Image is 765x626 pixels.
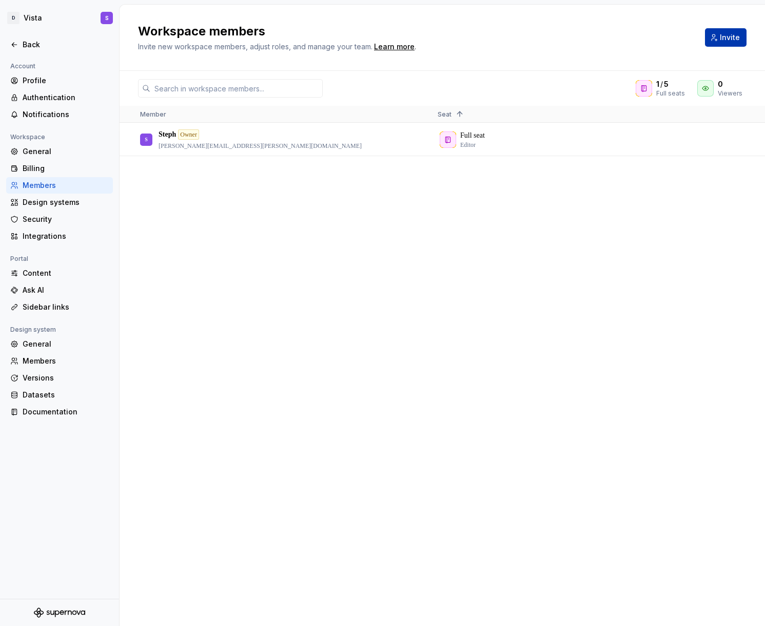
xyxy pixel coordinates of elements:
a: Billing [6,160,113,177]
span: 0 [718,79,723,89]
a: Back [6,36,113,53]
div: Members [23,356,109,366]
svg: Supernova Logo [34,608,85,618]
div: Owner [178,129,199,140]
div: Portal [6,253,32,265]
div: / [656,79,685,89]
a: Datasets [6,387,113,403]
a: Design systems [6,194,113,211]
a: Content [6,265,113,281]
button: DVistaS [2,7,117,29]
div: General [23,146,109,157]
a: Learn more [374,42,415,52]
div: D [7,12,19,24]
a: Sidebar links [6,299,113,315]
span: Member [140,110,166,118]
div: Workspace [6,131,49,143]
p: Steph [159,129,176,140]
div: S [145,129,148,149]
div: Viewers [718,89,742,98]
div: Datasets [23,390,109,400]
div: Account [6,60,40,72]
div: Authentication [23,92,109,103]
div: Documentation [23,407,109,417]
h2: Workspace members [138,23,693,40]
a: General [6,336,113,352]
div: Content [23,268,109,278]
a: Documentation [6,404,113,420]
span: 5 [664,79,669,89]
div: Versions [23,373,109,383]
span: Invite [720,32,740,43]
a: General [6,143,113,160]
div: Design system [6,324,60,336]
div: Integrations [23,231,109,241]
div: Members [23,180,109,191]
a: Integrations [6,228,113,244]
div: S [105,14,109,22]
a: Versions [6,370,113,386]
a: Notifications [6,106,113,123]
div: Vista [24,13,42,23]
div: Design systems [23,197,109,207]
div: Profile [23,75,109,86]
a: Authentication [6,89,113,106]
div: Notifications [23,109,109,120]
input: Search in workspace members... [150,79,323,98]
div: Ask AI [23,285,109,295]
button: Invite [705,28,747,47]
a: Members [6,353,113,369]
div: General [23,339,109,349]
a: Members [6,177,113,194]
span: 1 [656,79,659,89]
a: Security [6,211,113,227]
div: Full seats [656,89,685,98]
div: Billing [23,163,109,174]
a: Ask AI [6,282,113,298]
span: Invite new workspace members, adjust roles, and manage your team. [138,42,372,51]
div: Back [23,40,109,50]
div: Sidebar links [23,302,109,312]
div: Security [23,214,109,224]
a: Profile [6,72,113,89]
span: . [372,43,416,51]
span: Seat [438,110,452,118]
p: [PERSON_NAME][EMAIL_ADDRESS][PERSON_NAME][DOMAIN_NAME] [159,142,362,150]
